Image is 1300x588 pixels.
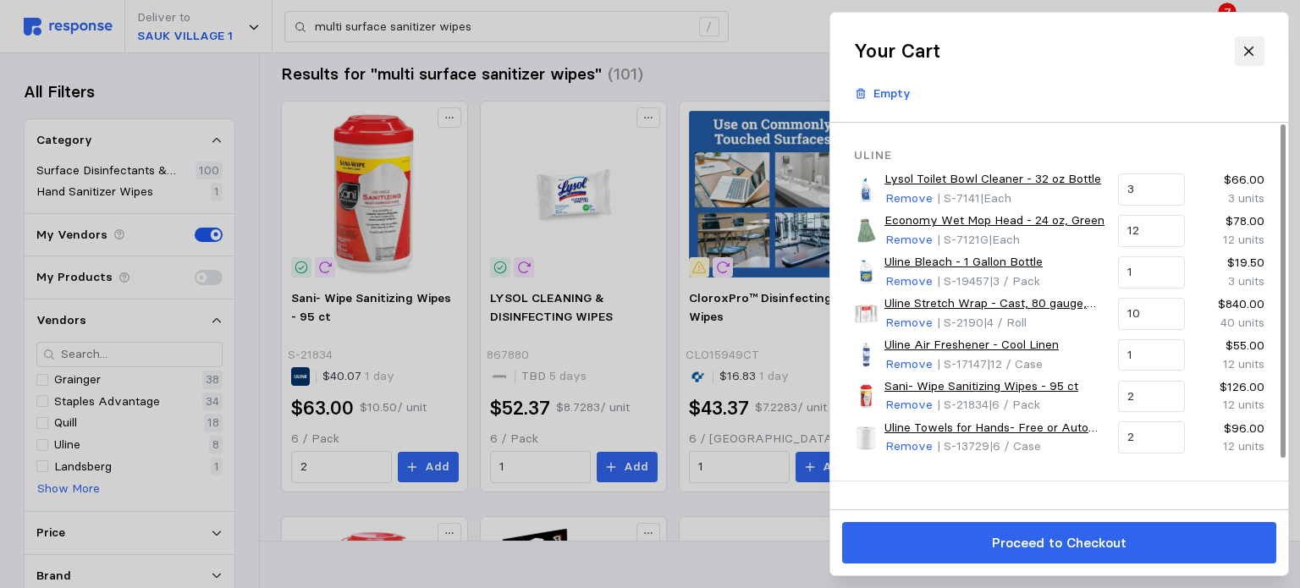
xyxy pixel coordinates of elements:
[1197,378,1264,397] p: $126.00
[884,395,934,415] button: Remove
[1197,171,1264,190] p: $66.00
[884,272,934,292] button: Remove
[854,38,940,64] h2: Your Cart
[1127,174,1175,205] input: Qty
[936,356,986,371] span: | S-17147
[1197,420,1264,438] p: $96.00
[989,438,1040,453] span: | 6 / Case
[1127,340,1175,371] input: Qty
[1217,506,1264,525] p: $206.56
[1197,437,1264,456] p: 12 units
[989,273,1039,289] span: | 3 / Pack
[854,343,879,367] img: S-17147
[988,232,1019,247] span: | Each
[936,190,979,206] span: | S-7141
[1197,314,1264,332] p: 40 units
[884,212,1104,230] a: Economy Wet Mop Head - 24 oz, Green
[885,190,933,208] p: Remove
[1127,299,1175,329] input: Qty
[1197,337,1264,355] p: $55.00
[884,313,934,333] button: Remove
[991,532,1126,553] p: Proceed to Checkout
[936,232,988,247] span: | S-7121G
[885,231,933,250] p: Remove
[854,384,879,409] img: S-21834_US
[936,273,989,289] span: | S-19457
[842,522,1276,563] button: Proceed to Checkout
[1197,254,1264,272] p: $19.50
[885,437,933,456] p: Remove
[936,397,988,412] span: | S-21834
[854,506,924,525] p: Est. Shipping
[884,354,934,375] button: Remove
[1127,216,1175,246] input: Qty
[854,260,879,284] img: S-19457_US
[854,218,879,243] img: S-7121G
[983,315,1026,330] span: | 4 / Roll
[854,426,879,450] img: S-13729
[873,85,911,103] p: Empty
[854,178,879,202] img: S-7141_US
[884,294,1106,313] a: Uline Stretch Wrap - Cast, 80 gauge, 18" x 1,500'
[986,356,1042,371] span: | 12 / Case
[1197,396,1264,415] p: 12 units
[885,272,933,291] p: Remove
[1197,355,1264,374] p: 12 units
[1197,212,1264,231] p: $78.00
[884,230,934,250] button: Remove
[936,438,989,453] span: | S-13729
[885,396,933,415] p: Remove
[845,78,920,110] button: Empty
[854,146,1264,165] p: Uline
[885,355,933,374] p: Remove
[884,437,934,457] button: Remove
[1127,422,1175,453] input: Qty
[1197,190,1264,208] p: 3 units
[884,377,1078,396] a: Sani- Wipe Sanitizing Wipes - 95 ct
[988,397,1039,412] span: | 6 / Pack
[884,336,1059,354] a: Uline Air Freshener - Cool Linen
[1197,231,1264,250] p: 12 units
[1197,295,1264,314] p: $840.00
[884,253,1043,272] a: Uline Bleach - 1 Gallon Bottle
[884,189,934,209] button: Remove
[1197,272,1264,291] p: 3 units
[854,301,879,326] img: S-2190
[936,315,983,330] span: | S-2190
[884,170,1101,189] a: Lysol Toilet Bowl Cleaner - 32 oz Bottle
[979,190,1011,206] span: | Each
[884,419,1106,437] a: Uline Towels for Hands- Free or Auto Dispenser - 8" x 600'
[1127,382,1175,412] input: Qty
[885,314,933,332] p: Remove
[1127,257,1175,288] input: Qty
